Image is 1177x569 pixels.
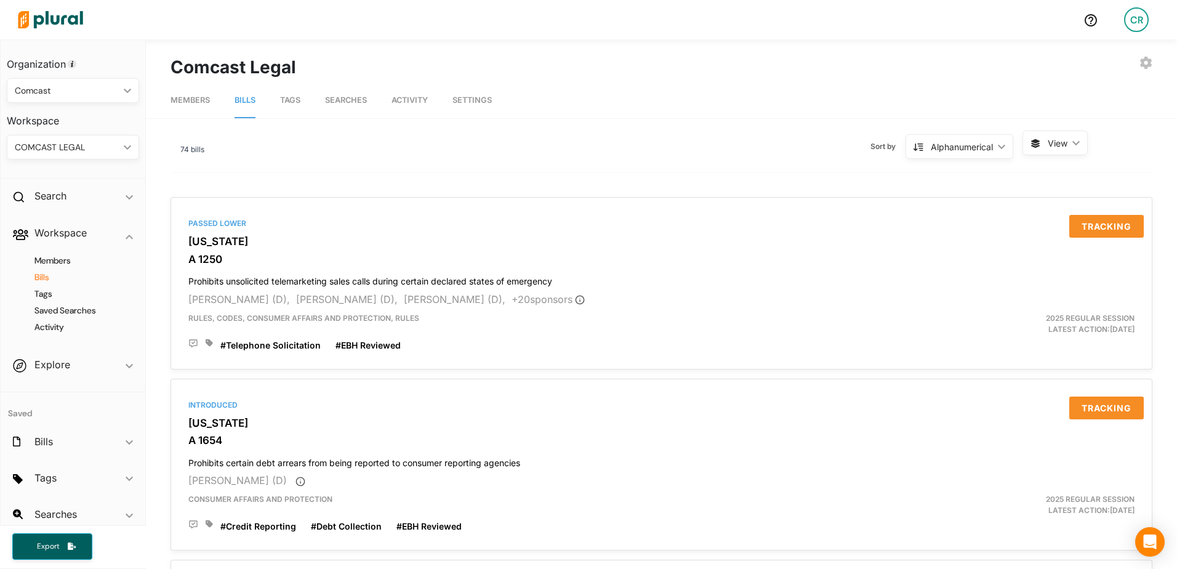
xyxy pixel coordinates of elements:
[15,84,119,97] div: Comcast
[188,313,419,323] span: Rules, Codes, Consumer Affairs and Protection, Rules
[404,293,505,305] span: [PERSON_NAME] (D),
[1069,397,1144,419] button: Tracking
[325,95,367,105] span: Searches
[235,83,255,118] a: Bills
[188,235,1135,248] h3: [US_STATE]
[188,270,1135,287] h4: Prohibits unsolicited telemarketing sales calls during certain declared states of emergency
[34,507,77,521] h2: Searches
[12,533,92,560] button: Export
[452,95,492,105] span: Settings
[188,417,1135,429] h3: [US_STATE]
[15,141,119,154] div: COMCAST LEGAL
[1135,527,1165,557] div: Open Intercom Messenger
[296,293,398,305] span: [PERSON_NAME] (D),
[7,103,139,130] h3: Workspace
[822,494,1144,516] div: Latest Action: [DATE]
[171,95,210,105] span: Members
[188,474,287,486] span: [PERSON_NAME] (D)
[19,321,133,333] a: Activity
[206,339,213,347] div: Add tags
[188,400,1135,411] div: Introduced
[19,272,133,283] a: Bills
[188,218,1135,229] div: Passed Lower
[19,255,133,267] a: Members
[188,293,290,305] span: [PERSON_NAME] (D),
[188,452,1135,469] h4: Prohibits certain debt arrears from being reported to consumer reporting agencies
[34,226,87,240] h2: Workspace
[188,253,1135,265] h3: A 1250
[235,95,255,105] span: Bills
[396,521,462,531] span: #EBH Reviewed
[34,189,66,203] h2: Search
[452,83,492,118] a: Settings
[19,288,133,300] a: Tags
[19,305,133,317] a: Saved Searches
[931,140,993,153] div: Alphanumerical
[392,95,428,105] span: Activity
[280,83,300,118] a: Tags
[1048,137,1067,150] span: View
[188,494,332,504] span: Consumer Affairs and Protection
[7,46,139,73] h3: Organization
[396,520,462,533] a: #EBH Reviewed
[1046,313,1135,323] span: 2025 Regular Session
[335,340,401,350] span: #EBH Reviewed
[66,59,78,70] div: Tooltip anchor
[34,358,70,371] h2: Explore
[1046,494,1135,504] span: 2025 Regular Session
[870,141,906,152] span: Sort by
[280,95,300,105] span: Tags
[171,83,210,118] a: Members
[206,520,213,528] div: Add tags
[171,54,296,80] h1: Comcast Legal
[1069,215,1144,238] button: Tracking
[335,339,401,352] a: #EBH Reviewed
[188,339,198,349] div: Add Position Statement
[392,83,428,118] a: Activity
[34,435,53,448] h2: Bills
[180,145,204,154] span: 74 bills
[220,339,321,352] a: #Telephone Solicitation
[1124,7,1149,32] div: CR
[220,521,296,531] span: #Credit Reporting
[822,313,1144,335] div: Latest Action: [DATE]
[311,520,382,533] a: #Debt Collection
[1114,2,1159,37] a: CR
[311,521,382,531] span: #Debt Collection
[188,520,198,530] div: Add Position Statement
[188,434,1135,446] h3: A 1654
[512,293,585,305] span: + 20 sponsor s
[34,471,57,485] h2: Tags
[220,520,296,533] a: #Credit Reporting
[28,541,68,552] span: Export
[325,83,367,118] a: Searches
[1,392,145,422] h4: Saved
[220,340,321,350] span: #Telephone Solicitation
